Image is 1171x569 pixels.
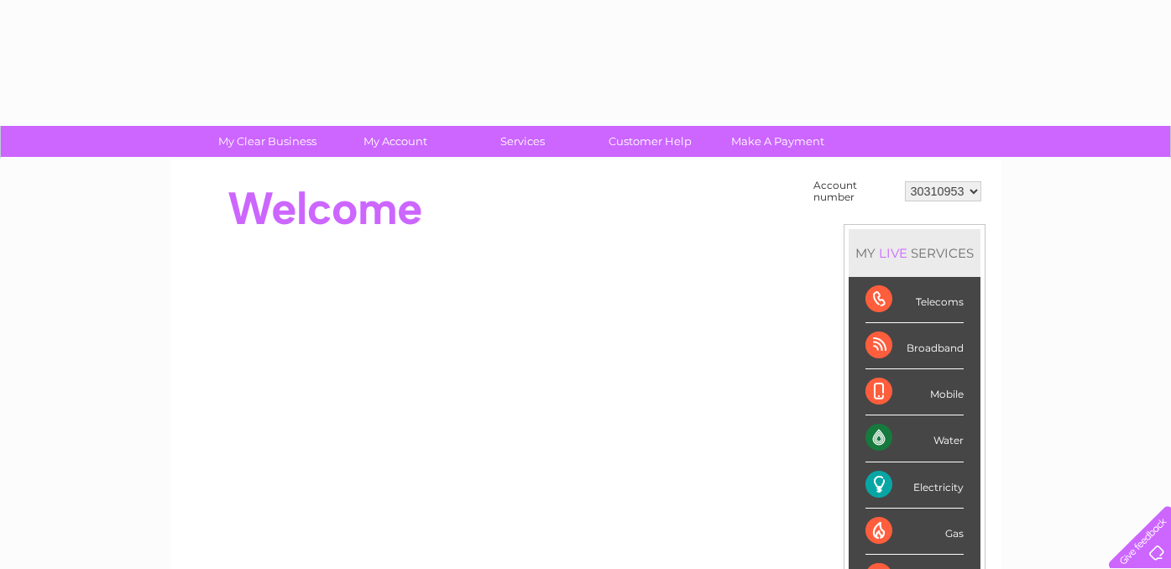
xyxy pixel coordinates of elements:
div: MY SERVICES [849,229,980,277]
td: Account number [809,175,901,207]
a: Customer Help [581,126,719,157]
div: Water [865,415,964,462]
a: My Account [326,126,464,157]
div: Mobile [865,369,964,415]
div: Telecoms [865,277,964,323]
a: Services [453,126,592,157]
a: Make A Payment [708,126,847,157]
div: LIVE [876,245,911,261]
a: My Clear Business [198,126,337,157]
div: Electricity [865,462,964,509]
div: Gas [865,509,964,555]
div: Broadband [865,323,964,369]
